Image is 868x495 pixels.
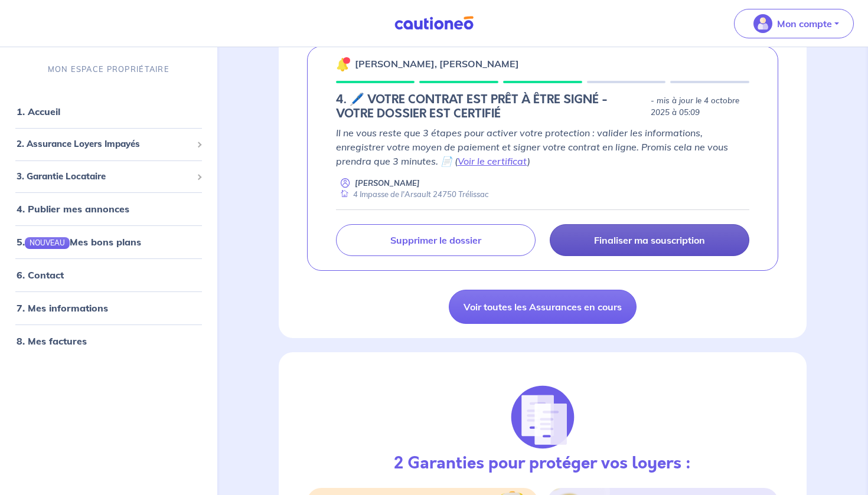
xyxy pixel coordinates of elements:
[511,385,575,449] img: justif-loupe
[5,329,213,353] div: 8. Mes factures
[458,155,527,167] a: Voir le certificat
[336,93,750,121] div: state: CONTRACT-INFO-IN-PROGRESS, Context: NEW,CHOOSE-CERTIFICATE,COLOCATION,LESSOR-DOCUMENTS
[390,16,478,31] img: Cautioneo
[5,165,213,188] div: 3. Garantie Locataire
[17,137,192,151] span: 2. Assurance Loyers Impayés
[17,236,141,248] a: 5.NOUVEAUMes bons plans
[651,95,749,119] p: - mis à jour le 4 octobre 2025 à 05:09
[336,224,536,256] a: Supprimer le dossier
[734,9,854,38] button: illu_account_valid_menu.svgMon compte
[5,296,213,320] div: 7. Mes informations
[594,234,705,246] p: Finaliser ma souscription
[17,269,64,281] a: 6. Contact
[753,14,772,33] img: illu_account_valid_menu.svg
[5,263,213,287] div: 6. Contact
[5,230,213,254] div: 5.NOUVEAUMes bons plans
[394,454,691,474] h3: 2 Garanties pour protéger vos loyers :
[17,170,192,183] span: 3. Garantie Locataire
[449,290,637,324] a: Voir toutes les Assurances en cours
[17,335,87,347] a: 8. Mes factures
[355,57,519,71] p: [PERSON_NAME], [PERSON_NAME]
[5,133,213,156] div: 2. Assurance Loyers Impayés
[17,203,129,215] a: 4. Publier mes annonces
[336,93,646,121] h5: 4. 🖊️ VOTRE CONTRAT EST PRÊT À ÊTRE SIGNÉ - VOTRE DOSSIER EST CERTIFIÉ
[336,189,488,200] div: 4 Impasse de l'Arsault 24750 Trélissac
[390,234,481,246] p: Supprimer le dossier
[336,126,750,168] p: Il ne vous reste que 3 étapes pour activer votre protection : valider les informations, enregistr...
[5,100,213,123] div: 1. Accueil
[336,57,350,71] img: 🔔
[48,64,169,75] p: MON ESPACE PROPRIÉTAIRE
[17,106,60,117] a: 1. Accueil
[777,17,832,31] p: Mon compte
[550,224,749,256] a: Finaliser ma souscription
[17,302,108,314] a: 7. Mes informations
[355,178,420,189] p: [PERSON_NAME]
[5,197,213,221] div: 4. Publier mes annonces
